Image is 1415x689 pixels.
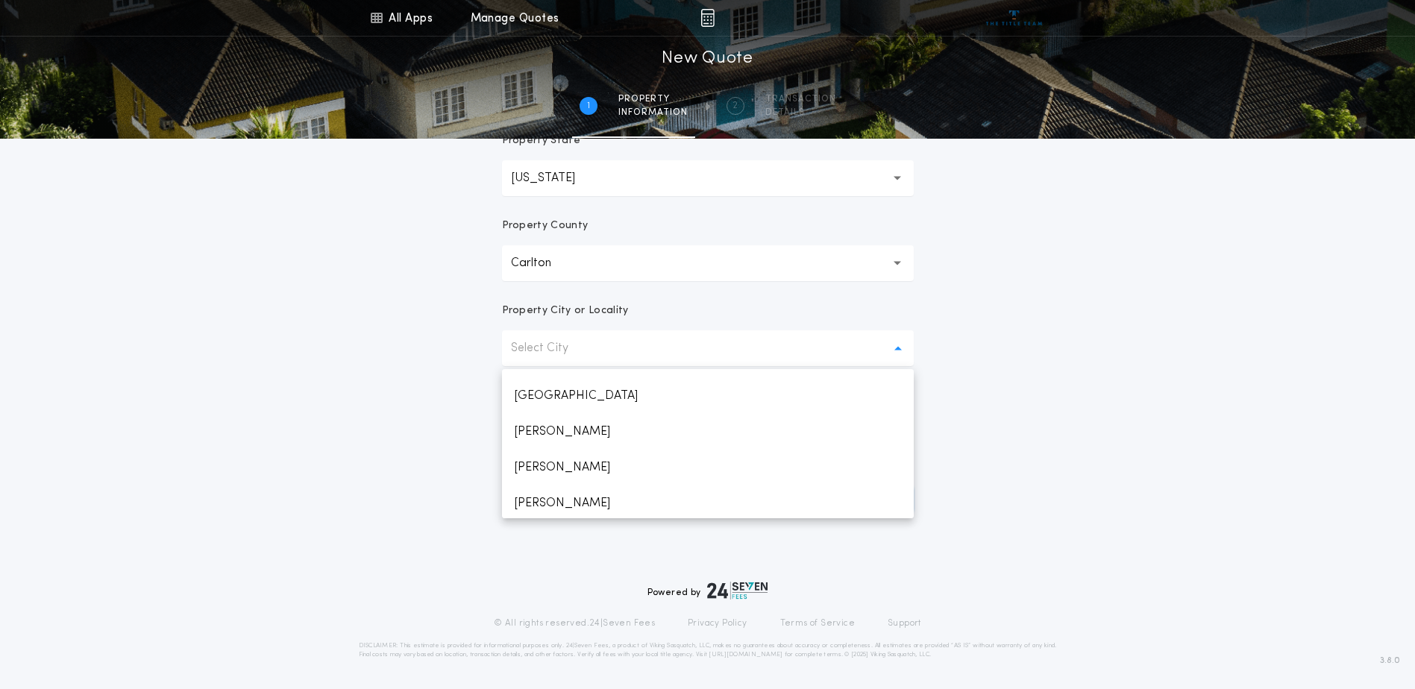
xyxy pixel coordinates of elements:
a: [URL][DOMAIN_NAME] [709,652,782,658]
span: details [765,107,836,119]
p: Carlton [511,254,575,272]
a: Support [888,617,921,629]
h2: 2 [732,100,738,112]
img: img [700,9,715,27]
span: 3.8.0 [1380,654,1400,667]
button: Carlton [502,245,914,281]
p: [PERSON_NAME] [502,485,914,521]
img: vs-icon [986,10,1042,25]
a: Privacy Policy [688,617,747,629]
h2: 1 [587,100,590,112]
p: © All rights reserved. 24|Seven Fees [494,617,655,629]
p: DISCLAIMER: This estimate is provided for informational purposes only. 24|Seven Fees, a product o... [359,641,1057,659]
h1: New Quote [662,47,753,71]
span: Property [618,93,688,105]
p: [PERSON_NAME] [502,414,914,450]
button: Select City [502,330,914,366]
span: information [618,107,688,119]
p: [US_STATE] [511,169,599,187]
p: [PERSON_NAME] [502,450,914,485]
p: Property State [502,133,580,148]
a: Terms of Service [780,617,855,629]
p: Select City [511,339,592,357]
p: Property City or Locality [502,303,629,318]
img: logo [707,582,768,600]
p: Property County [502,218,589,233]
button: [US_STATE] [502,160,914,196]
ul: Select City [502,369,914,518]
p: [GEOGRAPHIC_DATA] [502,378,914,414]
span: Transaction [765,93,836,105]
div: Powered by [647,582,768,600]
